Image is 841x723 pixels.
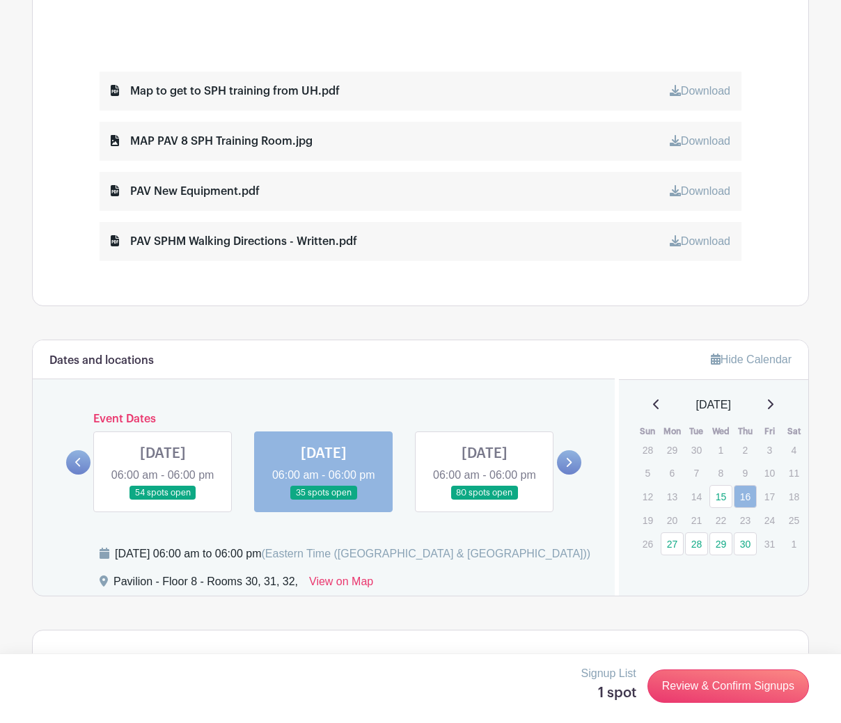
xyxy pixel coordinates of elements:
th: Sun [636,424,660,438]
a: 30 [734,532,757,555]
p: 28 [636,439,659,461]
p: 12 [636,486,659,507]
h6: Event Dates [91,413,557,426]
p: 9 [734,462,757,484]
p: 21 [685,509,708,531]
a: 28 [685,532,708,555]
a: Hide Calendar [711,353,792,365]
p: 11 [783,462,805,484]
div: PAV New Equipment.pdf [111,183,260,200]
div: [DATE] 06:00 am to 06:00 pm [115,546,590,562]
th: Wed [709,424,733,438]
h5: 1 spot [581,685,636,701]
a: 15 [709,485,732,508]
p: 14 [685,486,708,507]
a: Download [670,235,730,247]
th: Fri [757,424,782,438]
a: Download [670,85,730,97]
p: 31 [758,533,781,555]
a: Review & Confirm Signups [647,669,809,703]
p: 7 [685,462,708,484]
p: 19 [636,509,659,531]
a: 16 [734,485,757,508]
p: 24 [758,509,781,531]
a: Download [670,185,730,197]
th: Mon [660,424,684,438]
p: 30 [685,439,708,461]
p: 25 [783,509,805,531]
p: 17 [758,486,781,507]
p: Signup List [581,665,636,682]
p: 6 [661,462,684,484]
span: (Eastern Time ([GEOGRAPHIC_DATA] & [GEOGRAPHIC_DATA])) [261,548,590,559]
h6: Dates and locations [49,354,154,367]
p: 26 [636,533,659,555]
div: PAV SPHM Walking Directions - Written.pdf [111,233,357,250]
p: 13 [661,486,684,507]
p: 22 [709,509,732,531]
div: Pavilion - Floor 8 - Rooms 30, 31, 32, [113,573,298,596]
p: 18 [783,486,805,507]
p: 3 [758,439,781,461]
th: Thu [733,424,757,438]
a: View on Map [309,573,373,596]
p: 10 [758,462,781,484]
th: Tue [684,424,709,438]
div: Map to get to SPH training from UH.pdf [111,83,340,100]
th: Sat [782,424,806,438]
p: 5 [636,462,659,484]
p: 8 [709,462,732,484]
div: MAP PAV 8 SPH Training Room.jpg [111,133,313,150]
p: 23 [734,509,757,531]
a: 29 [709,532,732,555]
p: 29 [661,439,684,461]
a: 27 [661,532,684,555]
p: 2 [734,439,757,461]
p: 1 [709,439,732,461]
a: Download [670,135,730,147]
span: [DATE] [696,397,731,413]
p: 4 [783,439,805,461]
p: 20 [661,509,684,531]
p: 1 [783,533,805,555]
